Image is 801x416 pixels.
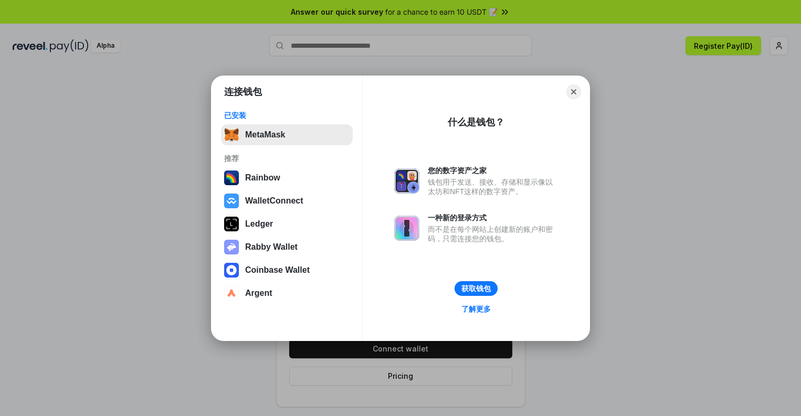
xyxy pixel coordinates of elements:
button: Rainbow [221,167,353,188]
div: 一种新的登录方式 [428,213,558,222]
img: svg+xml,%3Csvg%20width%3D%2228%22%20height%3D%2228%22%20viewBox%3D%220%200%2028%2028%22%20fill%3D... [224,286,239,301]
button: MetaMask [221,124,353,145]
div: 什么是钱包？ [448,116,504,129]
div: Rainbow [245,173,280,183]
button: WalletConnect [221,190,353,211]
div: MetaMask [245,130,285,140]
div: Ledger [245,219,273,229]
div: 已安装 [224,111,350,120]
div: 推荐 [224,154,350,163]
div: Rabby Wallet [245,242,298,252]
img: svg+xml,%3Csvg%20width%3D%2228%22%20height%3D%2228%22%20viewBox%3D%220%200%2028%2028%22%20fill%3D... [224,263,239,278]
div: 您的数字资产之家 [428,166,558,175]
div: 获取钱包 [461,284,491,293]
button: Close [566,84,581,99]
button: Coinbase Wallet [221,260,353,281]
button: Rabby Wallet [221,237,353,258]
img: svg+xml,%3Csvg%20xmlns%3D%22http%3A%2F%2Fwww.w3.org%2F2000%2Fsvg%22%20fill%3D%22none%22%20viewBox... [394,216,419,241]
div: Coinbase Wallet [245,265,310,275]
img: svg+xml,%3Csvg%20xmlns%3D%22http%3A%2F%2Fwww.w3.org%2F2000%2Fsvg%22%20fill%3D%22none%22%20viewBox... [224,240,239,254]
a: 了解更多 [455,302,497,316]
button: Argent [221,283,353,304]
button: 获取钱包 [455,281,498,296]
img: svg+xml,%3Csvg%20xmlns%3D%22http%3A%2F%2Fwww.w3.org%2F2000%2Fsvg%22%20fill%3D%22none%22%20viewBox... [394,168,419,194]
h1: 连接钱包 [224,86,262,98]
div: Argent [245,289,272,298]
div: 了解更多 [461,304,491,314]
button: Ledger [221,214,353,234]
img: svg+xml,%3Csvg%20xmlns%3D%22http%3A%2F%2Fwww.w3.org%2F2000%2Fsvg%22%20width%3D%2228%22%20height%3... [224,217,239,231]
div: 钱包用于发送、接收、存储和显示像以太坊和NFT这样的数字资产。 [428,177,558,196]
img: svg+xml,%3Csvg%20fill%3D%22none%22%20height%3D%2233%22%20viewBox%3D%220%200%2035%2033%22%20width%... [224,127,239,142]
img: svg+xml,%3Csvg%20width%3D%22120%22%20height%3D%22120%22%20viewBox%3D%220%200%20120%20120%22%20fil... [224,170,239,185]
div: WalletConnect [245,196,303,206]
div: 而不是在每个网站上创建新的账户和密码，只需连接您的钱包。 [428,225,558,243]
img: svg+xml,%3Csvg%20width%3D%2228%22%20height%3D%2228%22%20viewBox%3D%220%200%2028%2028%22%20fill%3D... [224,194,239,208]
